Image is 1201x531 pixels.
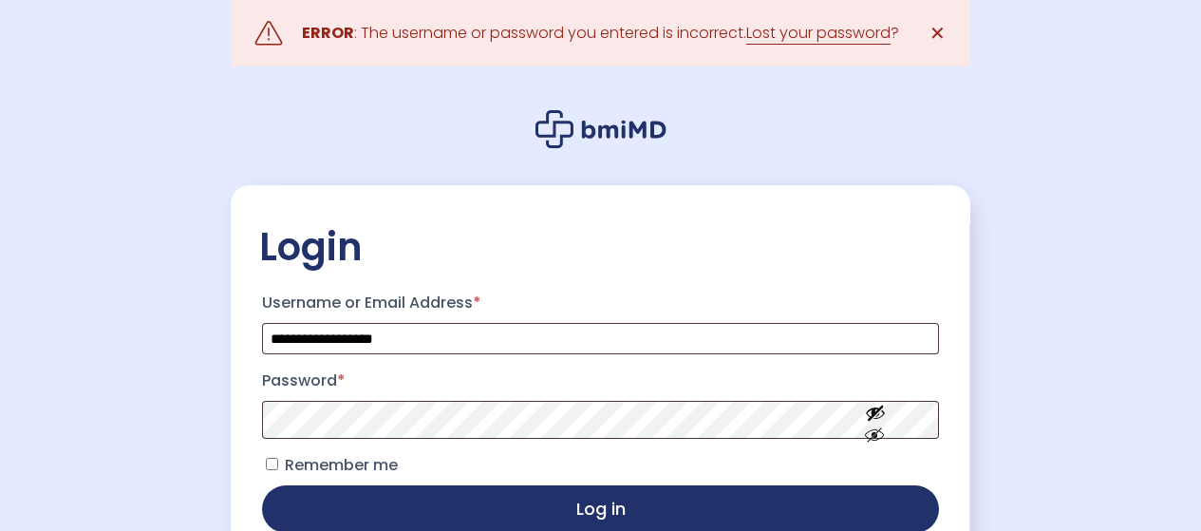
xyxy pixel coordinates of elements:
span: Remember me [285,454,398,476]
a: Lost your password [746,22,891,45]
label: Password [262,366,939,396]
label: Username or Email Address [262,288,939,318]
h2: Login [259,223,942,271]
strong: ERROR [302,22,354,44]
button: Show password [822,388,929,453]
div: : The username or password you entered is incorrect. ? [302,20,899,47]
a: ✕ [918,14,956,52]
span: ✕ [929,20,946,47]
input: Remember me [266,458,278,470]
